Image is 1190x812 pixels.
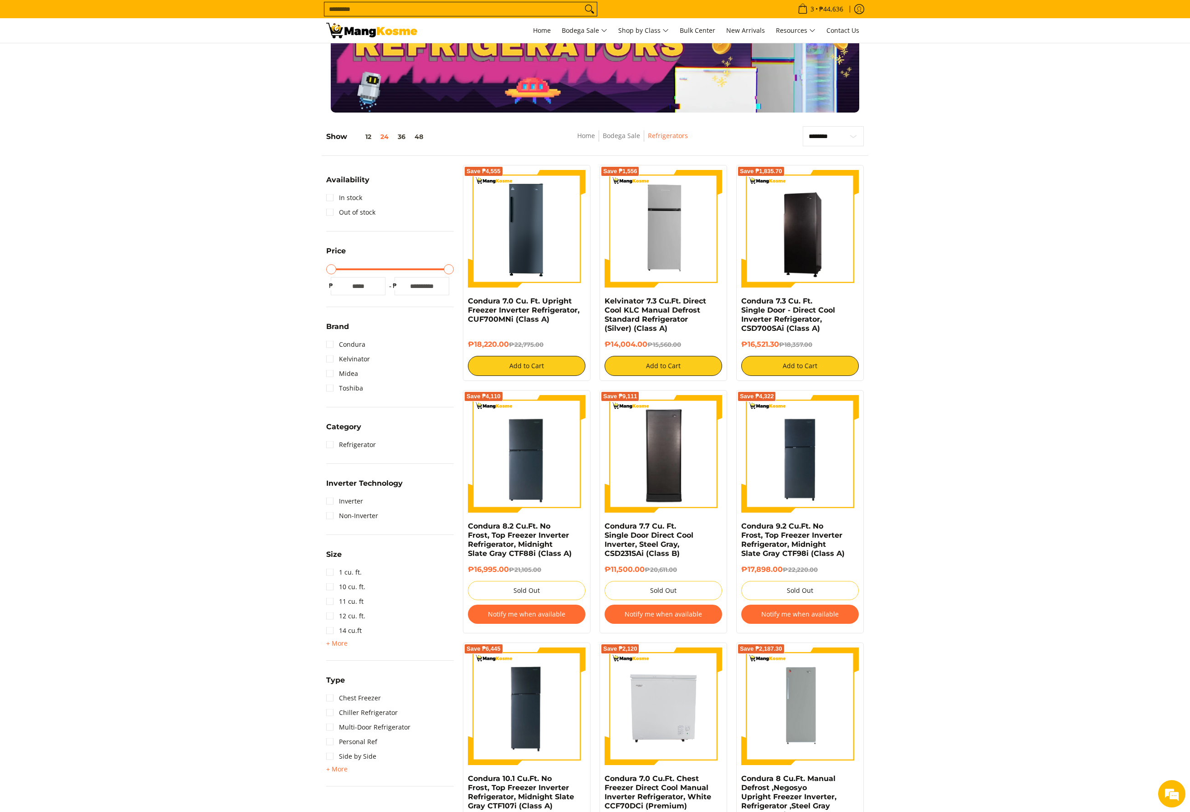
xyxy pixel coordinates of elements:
[741,340,859,349] h6: ₱16,521.30
[741,648,859,765] img: condura=8-cubic-feet-single-door-ref-class-c-full-view-mang-kosme
[410,133,428,140] button: 48
[528,18,555,43] a: Home
[326,176,369,184] span: Availability
[741,297,835,333] a: Condura 7.3 Cu. Ft. Single Door - Direct Cool Inverter Refrigerator, CSD700SAi (Class A)
[605,340,722,349] h6: ₱14,004.00
[390,281,399,290] span: ₱
[648,131,688,140] a: Refrigerators
[326,323,349,337] summary: Open
[605,356,722,376] button: Add to Cart
[326,509,378,523] a: Non-Inverter
[326,623,362,638] a: 14 cu.ft
[741,581,859,600] button: Sold Out
[509,341,544,348] del: ₱22,775.00
[468,581,585,600] button: Sold Out
[509,566,541,573] del: ₱21,105.00
[326,132,428,141] h5: Show
[426,18,864,43] nav: Main Menu
[605,565,722,574] h6: ₱11,500.00
[605,522,693,558] a: Condura 7.7 Cu. Ft. Single Door Direct Cool Inverter, Steel Gray, CSD231SAi (Class B)
[826,26,859,35] span: Contact Us
[326,176,369,190] summary: Open
[326,366,358,381] a: Midea
[645,566,677,573] del: ₱20,611.00
[680,26,715,35] span: Bulk Center
[468,356,585,376] button: Add to Cart
[513,130,751,151] nav: Breadcrumbs
[776,25,816,36] span: Resources
[326,423,361,431] span: Category
[783,566,818,573] del: ₱22,220.00
[647,341,681,348] del: ₱15,560.00
[605,605,722,624] button: Notify me when available
[326,677,345,691] summary: Open
[326,352,370,366] a: Kelvinator
[605,581,722,600] button: Sold Out
[605,170,722,288] img: Kelvinator 7.3 Cu.Ft. Direct Cool KLC Manual Defrost Standard Refrigerator (Silver) (Class A)
[741,171,859,286] img: Condura 7.3 Cu. Ft. Single Door - Direct Cool Inverter Refrigerator, CSD700SAi (Class A)
[326,480,403,487] span: Inverter Technology
[468,340,585,349] h6: ₱18,220.00
[468,774,574,810] a: Condura 10.1 Cu.Ft. No Frost, Top Freezer Inverter Refrigerator, Midnight Slate Gray CTF107i (Cla...
[741,395,859,513] img: Condura 9.2 Cu.Ft. No Frost, Top Freezer Inverter Refrigerator, Midnight Slate Gray CTF98i (Class A)
[326,677,345,684] span: Type
[809,6,816,12] span: 3
[468,395,585,513] img: Condura 8.2 Cu.Ft. No Frost, Top Freezer Inverter Refrigerator, Midnight Slate Gray CTF88i (Class A)
[741,356,859,376] button: Add to Cart
[326,691,381,705] a: Chest Freezer
[741,522,845,558] a: Condura 9.2 Cu.Ft. No Frost, Top Freezer Inverter Refrigerator, Midnight Slate Gray CTF98i (Class A)
[326,766,348,773] span: + More
[326,638,348,649] span: Open
[582,2,597,16] button: Search
[603,646,637,652] span: Save ₱2,120
[326,609,365,623] a: 12 cu. ft.
[326,247,346,262] summary: Open
[557,18,612,43] a: Bodega Sale
[347,133,376,140] button: 12
[326,735,377,749] a: Personal Ref
[326,480,403,494] summary: Open
[740,394,774,399] span: Save ₱4,322
[468,605,585,624] button: Notify me when available
[468,565,585,574] h6: ₱16,995.00
[326,494,363,509] a: Inverter
[326,281,335,290] span: ₱
[326,423,361,437] summary: Open
[467,169,501,174] span: Save ₱4,555
[326,337,365,352] a: Condura
[326,437,376,452] a: Refrigerator
[468,522,572,558] a: Condura 8.2 Cu.Ft. No Frost, Top Freezer Inverter Refrigerator, Midnight Slate Gray CTF88i (Class A)
[326,749,376,764] a: Side by Side
[326,705,398,720] a: Chiller Refrigerator
[577,131,595,140] a: Home
[468,297,580,324] a: Condura 7.0 Cu. Ft. Upright Freezer Inverter Refrigerator, CUF700MNi (Class A)
[818,6,845,12] span: ₱44,636
[722,18,769,43] a: New Arrivals
[822,18,864,43] a: Contact Us
[467,394,501,399] span: Save ₱4,110
[605,396,722,511] img: Condura 7.7 Cu. Ft. Single Door Direct Cool Inverter, Steel Gray, CSD231SAi (Class B)
[533,26,551,35] span: Home
[726,26,765,35] span: New Arrivals
[376,133,393,140] button: 24
[741,565,859,574] h6: ₱17,898.00
[326,190,362,205] a: In stock
[326,23,417,38] img: Bodega Sale Refrigerator l Mang Kosme: Home Appliances Warehouse Sale
[741,605,859,624] button: Notify me when available
[326,640,348,647] span: + More
[326,205,375,220] a: Out of stock
[603,169,637,174] span: Save ₱1,556
[603,131,640,140] a: Bodega Sale
[326,323,349,330] span: Brand
[393,133,410,140] button: 36
[614,18,673,43] a: Shop by Class
[675,18,720,43] a: Bulk Center
[326,580,365,594] a: 10 cu. ft.
[467,646,501,652] span: Save ₱6,445
[326,764,348,775] span: Open
[605,648,722,765] img: Condura 7.0 Cu.Ft. Chest Freezer Direct Cool Manual Inverter Refrigerator, White CCF70DCi (Premium)
[326,551,342,565] summary: Open
[326,381,363,396] a: Toshiba
[468,648,585,765] img: Condura 10.1 Cu.Ft. No Frost, Top Freezer Inverter Refrigerator, Midnight Slate Gray CTF107i (Cla...
[740,169,782,174] span: Save ₱1,835.70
